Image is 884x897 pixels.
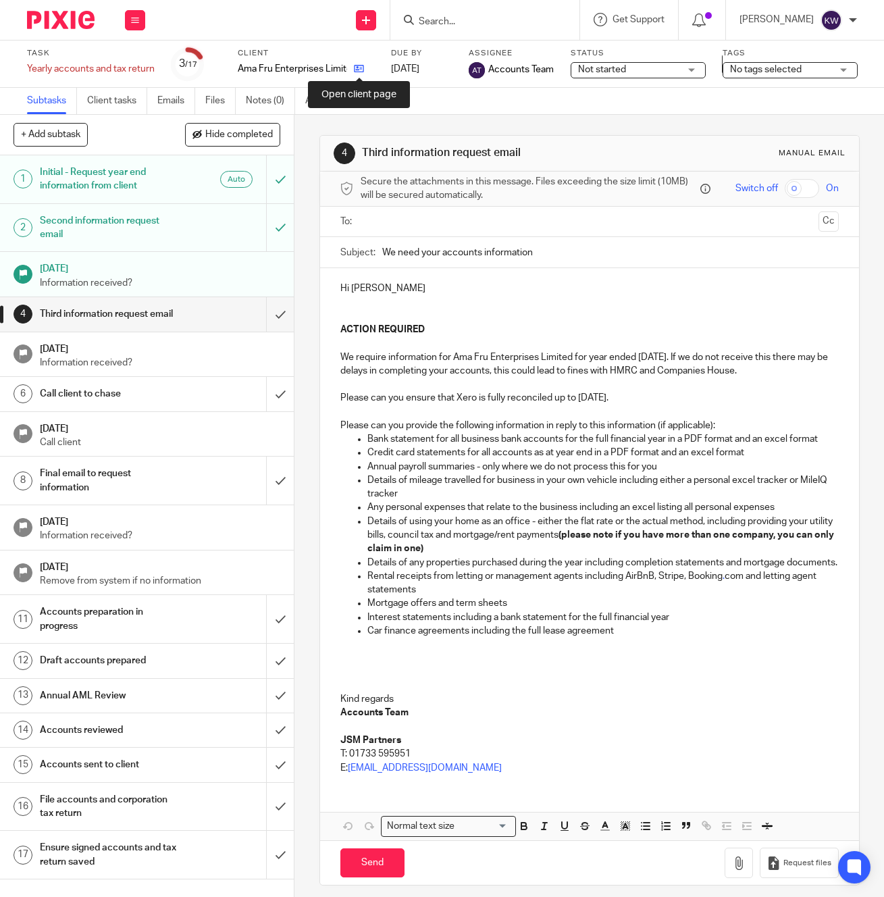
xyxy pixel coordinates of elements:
[27,11,95,29] img: Pixie
[779,148,846,159] div: Manual email
[40,339,281,356] h1: [DATE]
[367,596,839,610] p: Mortgage offers and term sheets
[40,211,182,245] h1: Second information request email
[367,569,839,597] p: Rental receipts from letting or management agents including AirBnB, Stripe, Booking com and letti...
[40,754,182,775] h1: Accounts sent to client
[40,463,182,498] h1: Final email to request information
[571,48,706,59] label: Status
[340,325,425,334] strong: ACTION REQUIRED
[14,123,88,146] button: + Add subtask
[238,48,374,59] label: Client
[381,816,516,837] div: Search for option
[488,63,554,76] span: Accounts Team
[14,846,32,865] div: 17
[40,512,281,529] h1: [DATE]
[348,763,502,773] a: [EMAIL_ADDRESS][DOMAIN_NAME]
[40,790,182,824] h1: File accounts and corporation tax return
[238,62,347,76] p: Ama Fru Enterprises Limited
[14,610,32,629] div: 11
[340,708,409,717] strong: Accounts Team
[367,473,839,501] p: Details of mileage travelled for business in your own vehicle including either a personal excel t...
[340,351,839,378] p: We require information for Ama Fru Enterprises Limited for year ended [DATE]. If we do not receiv...
[367,501,839,514] p: Any personal expenses that relate to the business including an excel listing all personal expenses
[459,819,508,834] input: Search for option
[14,170,32,188] div: 1
[14,384,32,403] div: 6
[367,515,839,556] p: Details of using your home as an office - either the flat rate or the actual method, including pr...
[826,182,839,195] span: On
[14,651,32,670] div: 12
[205,130,273,140] span: Hide completed
[367,611,839,624] p: Interest statements including a bank statement for the full financial year
[40,686,182,706] h1: Annual AML Review
[185,123,280,146] button: Hide completed
[340,747,839,761] p: T: 01733 595951
[157,88,195,114] a: Emails
[723,48,858,59] label: Tags
[340,679,839,747] p: Kind regards
[14,797,32,816] div: 16
[40,356,281,369] p: Information received?
[417,16,539,28] input: Search
[205,88,236,114] a: Files
[735,182,778,195] span: Switch off
[818,211,839,232] button: Cc
[305,88,357,114] a: Audit logs
[723,571,725,581] a: .
[730,65,802,74] span: No tags selected
[578,65,626,74] span: Not started
[739,13,814,26] p: [PERSON_NAME]
[14,755,32,774] div: 15
[40,304,182,324] h1: Third information request email
[783,858,831,869] span: Request files
[367,460,839,473] p: Annual payroll summaries - only where we do not process this for you
[334,143,355,164] div: 4
[340,848,405,877] input: Send
[27,62,155,76] div: Yearly accounts and tax return
[340,736,401,745] strong: JSM Partners
[367,556,839,569] p: Details of any properties purchased during the year including completion statements and mortgage ...
[40,419,281,436] h1: [DATE]
[613,15,665,24] span: Get Support
[340,378,839,405] p: Please can you ensure that Xero is fully reconciled up to [DATE].
[367,624,839,638] p: Car finance agreements including the full lease agreement
[40,602,182,636] h1: Accounts preparation in progress
[40,650,182,671] h1: Draft accounts prepared
[340,405,839,433] p: Please can you provide the following information in reply to this information (if applicable):
[179,56,197,72] div: 3
[185,61,197,68] small: /17
[40,838,182,872] h1: Ensure signed accounts and tax return saved
[391,64,419,74] span: [DATE]
[40,162,182,197] h1: Initial - Request year end information from client
[469,62,485,78] img: svg%3E
[362,146,618,160] h1: Third information request email
[40,259,281,276] h1: [DATE]
[14,471,32,490] div: 8
[246,88,295,114] a: Notes (0)
[384,819,458,834] span: Normal text size
[361,175,697,203] span: Secure the attachments in this message. Files exceeding the size limit (10MB) will be secured aut...
[367,530,836,553] strong: (please note if you have more than one company, you can only claim in one)
[14,721,32,740] div: 14
[340,761,839,775] p: E:
[340,282,839,295] p: Hi [PERSON_NAME]
[367,432,839,446] p: Bank statement for all business bank accounts for the full financial year in a PDF format and an ...
[40,276,281,290] p: Information received?
[340,215,355,228] label: To:
[391,48,452,59] label: Due by
[760,848,838,878] button: Request files
[40,557,281,574] h1: [DATE]
[40,384,182,404] h1: Call client to chase
[40,436,281,449] p: Call client
[27,48,155,59] label: Task
[40,720,182,740] h1: Accounts reviewed
[27,88,77,114] a: Subtasks
[220,171,253,188] div: Auto
[40,574,281,588] p: Remove from system if no information
[340,246,375,259] label: Subject:
[14,686,32,705] div: 13
[14,218,32,237] div: 2
[821,9,842,31] img: svg%3E
[87,88,147,114] a: Client tasks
